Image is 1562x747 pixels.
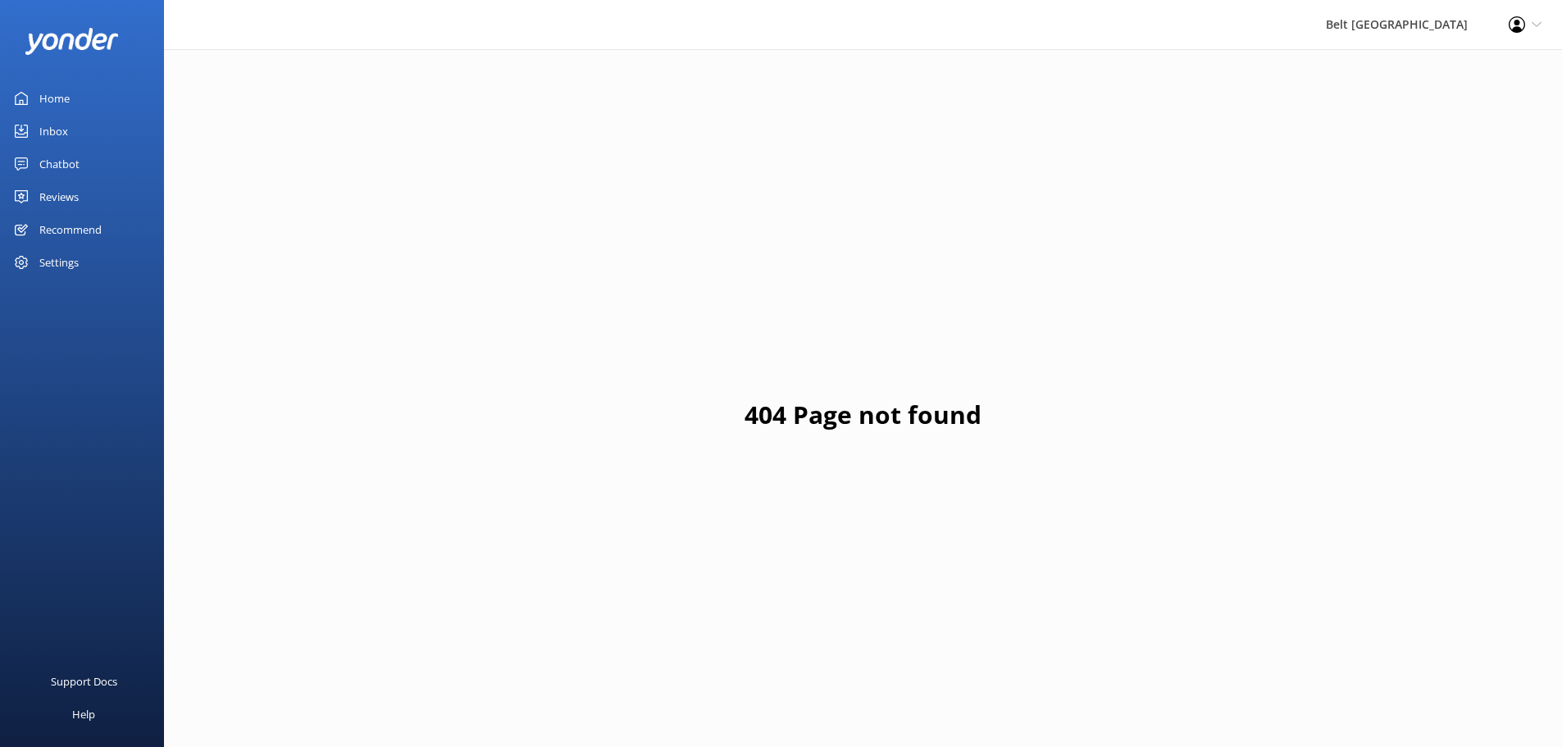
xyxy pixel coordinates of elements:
[39,180,79,213] div: Reviews
[39,82,70,115] div: Home
[39,213,102,246] div: Recommend
[39,115,68,148] div: Inbox
[51,665,117,698] div: Support Docs
[25,28,119,55] img: yonder-white-logo.png
[39,246,79,279] div: Settings
[72,698,95,731] div: Help
[39,148,80,180] div: Chatbot
[745,395,981,435] h1: 404 Page not found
